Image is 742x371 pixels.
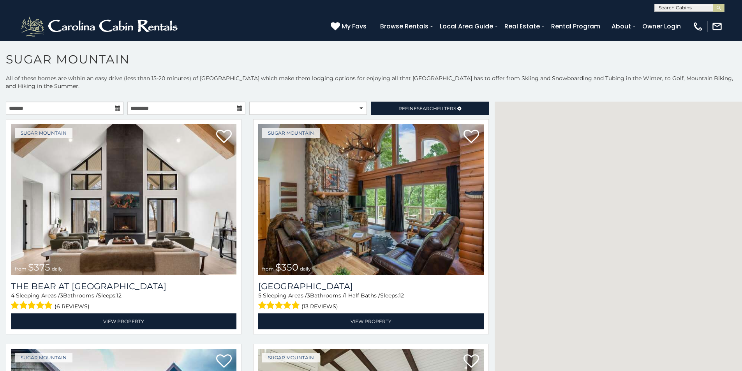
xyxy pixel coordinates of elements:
a: Owner Login [638,19,685,33]
span: 4 [11,292,14,299]
span: 5 [258,292,261,299]
span: $375 [28,262,50,273]
h3: Grouse Moor Lodge [258,281,484,292]
span: My Favs [342,21,367,31]
span: 12 [116,292,122,299]
span: $350 [275,262,298,273]
a: Browse Rentals [376,19,432,33]
a: Add to favorites [464,129,479,145]
img: 1714398141_thumbnail.jpeg [258,124,484,275]
span: 12 [399,292,404,299]
a: View Property [11,313,236,329]
a: Real Estate [501,19,544,33]
a: Sugar Mountain [262,353,320,362]
a: View Property [258,313,484,329]
a: [GEOGRAPHIC_DATA] [258,281,484,292]
a: Sugar Mountain [262,128,320,138]
span: 3 [60,292,63,299]
div: Sleeping Areas / Bathrooms / Sleeps: [258,292,484,311]
span: 3 [307,292,310,299]
span: (13 reviews) [301,301,338,311]
img: White-1-2.png [19,15,181,38]
a: About [608,19,635,33]
img: phone-regular-white.png [693,21,703,32]
a: from $375 daily [11,124,236,275]
a: Rental Program [547,19,604,33]
img: mail-regular-white.png [712,21,723,32]
span: daily [300,266,311,272]
a: Sugar Mountain [15,353,72,362]
div: Sleeping Areas / Bathrooms / Sleeps: [11,292,236,311]
h3: The Bear At Sugar Mountain [11,281,236,292]
span: from [262,266,274,272]
a: My Favs [331,21,368,32]
span: (6 reviews) [55,301,90,311]
a: from $350 daily [258,124,484,275]
span: daily [52,266,63,272]
span: Search [417,105,437,111]
a: RefineSearchFilters [371,102,488,115]
img: 1714387646_thumbnail.jpeg [11,124,236,275]
a: Local Area Guide [436,19,497,33]
span: from [15,266,26,272]
span: 1 Half Baths / [345,292,380,299]
a: Add to favorites [216,129,232,145]
span: Refine Filters [398,105,456,111]
a: The Bear At [GEOGRAPHIC_DATA] [11,281,236,292]
a: Add to favorites [464,353,479,370]
a: Add to favorites [216,353,232,370]
a: Sugar Mountain [15,128,72,138]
